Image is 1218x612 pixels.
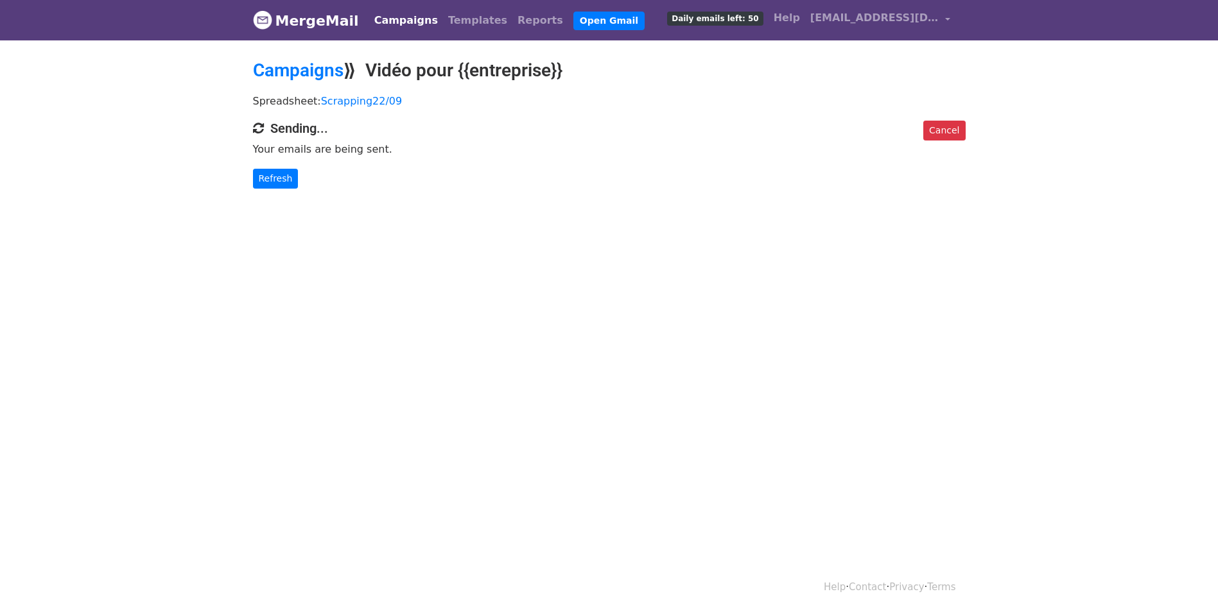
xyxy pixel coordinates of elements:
[512,8,568,33] a: Reports
[369,8,443,33] a: Campaigns
[927,581,955,593] a: Terms
[889,581,924,593] a: Privacy
[849,581,886,593] a: Contact
[253,142,966,156] p: Your emails are being sent.
[321,95,403,107] a: Scrapping22/09
[253,7,359,34] a: MergeMail
[253,10,272,30] img: MergeMail logo
[443,8,512,33] a: Templates
[573,12,645,30] a: Open Gmail
[805,5,955,35] a: [EMAIL_ADDRESS][DOMAIN_NAME]
[253,169,299,189] a: Refresh
[667,12,763,26] span: Daily emails left: 50
[253,60,966,81] h2: ⟫ Vidéo pour {{entreprise}}
[253,94,966,108] p: Spreadsheet:
[810,10,939,26] span: [EMAIL_ADDRESS][DOMAIN_NAME]
[824,581,846,593] a: Help
[769,5,805,31] a: Help
[253,121,966,136] h4: Sending...
[662,5,768,31] a: Daily emails left: 50
[253,60,344,81] a: Campaigns
[923,121,965,140] a: Cancel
